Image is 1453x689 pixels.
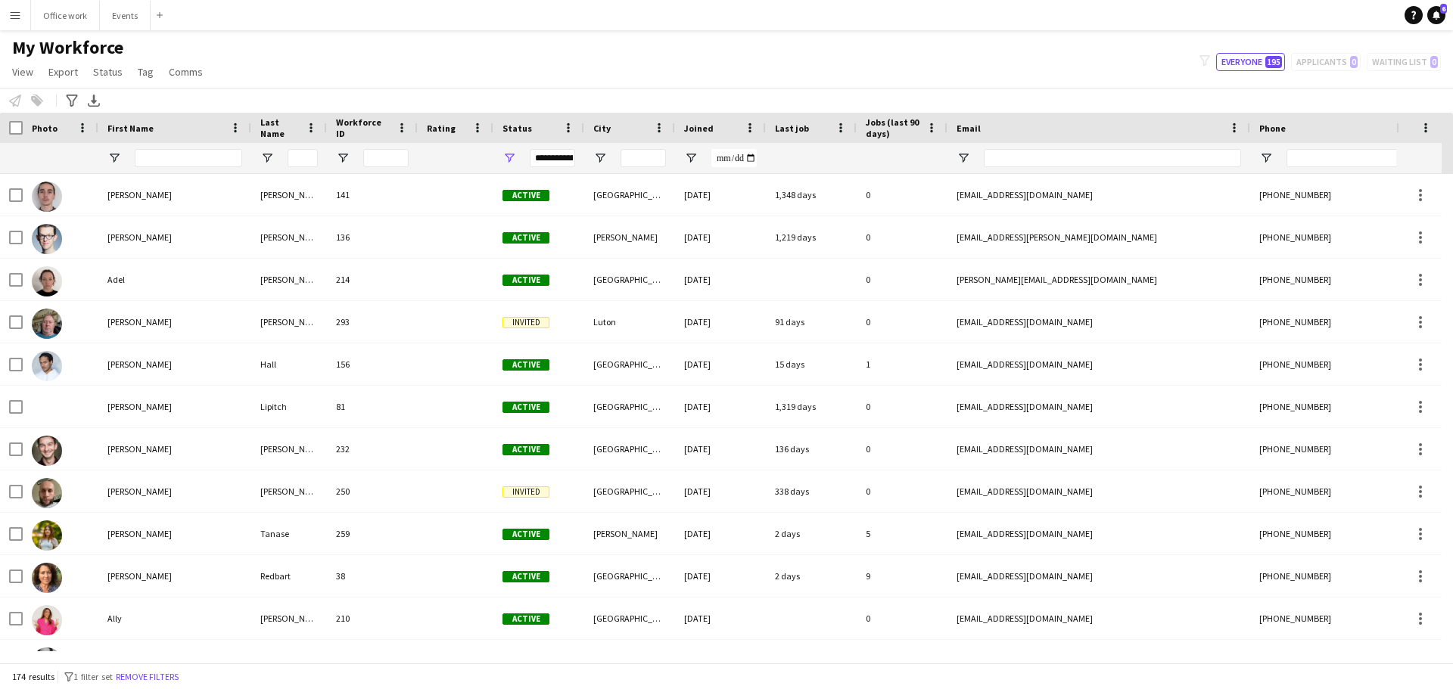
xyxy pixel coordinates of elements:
div: [PERSON_NAME] [98,174,251,216]
div: 210 [327,597,418,639]
div: [DATE] [675,470,766,512]
div: [EMAIL_ADDRESS][DOMAIN_NAME] [947,301,1250,343]
img: Alan Hall [32,351,62,381]
div: [DATE] [675,259,766,300]
div: [EMAIL_ADDRESS][PERSON_NAME][DOMAIN_NAME] [947,216,1250,258]
span: Status [502,123,532,134]
div: 136 days [766,428,857,470]
div: [PERSON_NAME] [98,343,251,385]
div: [GEOGRAPHIC_DATA] [584,343,675,385]
div: 136 [327,216,418,258]
img: Alison Redbart [32,563,62,593]
div: 1,348 days [766,174,857,216]
span: Active [502,275,549,286]
div: [DATE] [675,343,766,385]
div: [GEOGRAPHIC_DATA] [584,555,675,597]
div: [PHONE_NUMBER] [1250,428,1444,470]
img: Alex Smith [32,478,62,508]
img: Alex Ranahan [32,436,62,466]
a: Status [87,62,129,82]
div: [PERSON_NAME] [98,386,251,427]
div: [GEOGRAPHIC_DATA] [584,386,675,427]
div: [PHONE_NUMBER] [1250,259,1444,300]
span: Status [93,65,123,79]
span: View [12,65,33,79]
div: 0 [857,640,947,681]
div: 141 [327,174,418,216]
span: 195 [1265,56,1282,68]
div: 81 [327,386,418,427]
span: Tag [138,65,154,79]
input: Email Filter Input [984,149,1241,167]
div: Lipitch [251,386,327,427]
div: [PERSON_NAME] [251,470,327,512]
input: First Name Filter Input [135,149,242,167]
app-action-btn: Advanced filters [63,92,81,110]
button: Open Filter Menu [502,151,516,165]
div: [PERSON_NAME] [251,428,327,470]
input: Last Name Filter Input [288,149,318,167]
div: 5 [857,513,947,554]
button: Remove filters [113,669,182,685]
span: Rating [427,123,456,134]
div: 2,115 days [766,640,857,681]
span: Jobs (last 90 days) [866,116,920,139]
span: 1 filter set [73,671,113,682]
button: Events [100,1,151,30]
div: 1,319 days [766,386,857,427]
div: [DATE] [675,555,766,597]
div: 0 [857,597,947,639]
img: Anastasia Chinery [32,647,62,678]
div: [PERSON_NAME] [251,301,327,343]
div: [DATE] [675,174,766,216]
img: Adel Takacs [32,266,62,296]
div: [PERSON_NAME] [98,216,251,258]
div: 38 [327,555,418,597]
div: [PERSON_NAME] [98,640,251,681]
div: Tanase [251,513,327,554]
button: Open Filter Menu [593,151,607,165]
div: 0 [857,428,947,470]
button: Everyone195 [1216,53,1285,71]
div: Ally [98,597,251,639]
div: [EMAIL_ADDRESS][DOMAIN_NAME] [947,386,1250,427]
span: City [593,123,611,134]
div: [GEOGRAPHIC_DATA] [584,174,675,216]
div: [PHONE_NUMBER] [1250,301,1444,343]
div: [DATE] [675,216,766,258]
img: Alexandra Tanase [32,520,62,551]
button: Open Filter Menu [957,151,970,165]
div: [DATE] [675,428,766,470]
div: [PHONE_NUMBER] [1250,386,1444,427]
span: Invited [502,317,549,328]
div: 156 [327,343,418,385]
div: [PHONE_NUMBER] [1250,640,1444,681]
div: [DATE] [675,301,766,343]
div: [EMAIL_ADDRESS][DOMAIN_NAME] [947,513,1250,554]
div: [PHONE_NUMBER] [1250,470,1444,512]
div: [PERSON_NAME] [251,216,327,258]
div: 250 [327,470,418,512]
div: Luton [584,301,675,343]
span: Active [502,529,549,540]
button: Open Filter Menu [260,151,274,165]
img: Ally Mackintosh [32,605,62,635]
button: Open Filter Menu [336,151,350,165]
span: Invited [502,486,549,498]
button: Office work [31,1,100,30]
div: Southend [584,640,675,681]
span: Last job [775,123,809,134]
button: Open Filter Menu [1259,151,1273,165]
button: Open Filter Menu [684,151,698,165]
div: 91 days [766,301,857,343]
span: Phone [1259,123,1286,134]
span: Active [502,359,549,371]
div: [EMAIL_ADDRESS][DOMAIN_NAME] [947,555,1250,597]
div: [DATE] [675,597,766,639]
div: [PERSON_NAME] [98,555,251,597]
div: 259 [327,513,418,554]
div: 0 [857,216,947,258]
div: [PERSON_NAME] [584,513,675,554]
a: Export [42,62,84,82]
span: Email [957,123,981,134]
